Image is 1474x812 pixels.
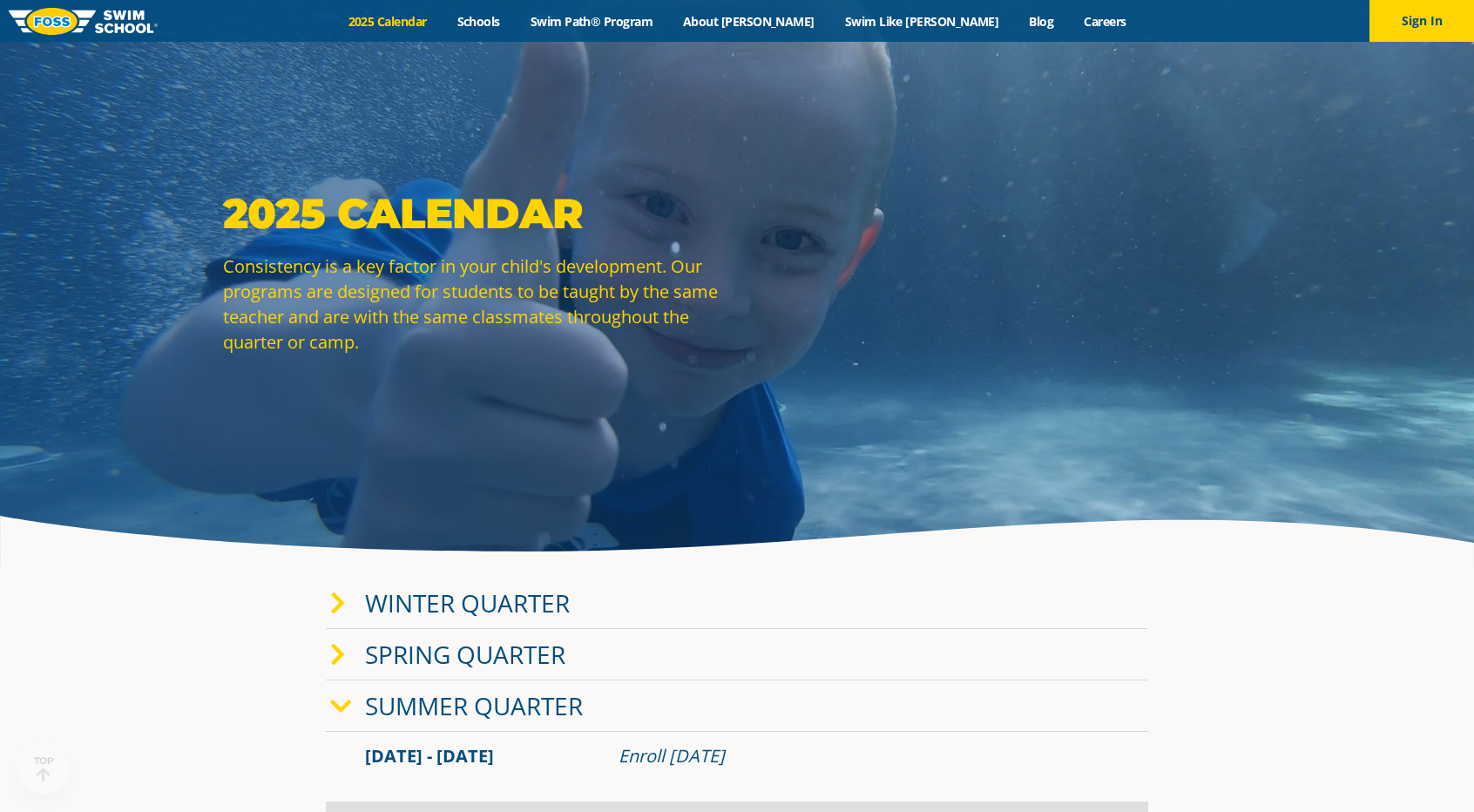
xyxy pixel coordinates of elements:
[619,744,1109,768] div: Enroll [DATE]
[365,586,570,619] a: Winter Quarter
[365,744,494,768] span: [DATE] - [DATE]
[333,13,442,30] a: 2025 Calendar
[365,638,565,671] a: Spring Quarter
[442,13,515,30] a: Schools
[9,8,158,35] img: FOSS Swim School Logo
[668,13,830,30] a: About [PERSON_NAME]
[365,689,583,722] a: Summer Quarter
[829,13,1014,30] a: Swim Like [PERSON_NAME]
[34,755,54,782] div: TOP
[1014,13,1069,30] a: Blog
[515,13,667,30] a: Swim Path® Program
[223,254,728,355] p: Consistency is a key factor in your child's development. Our programs are designed for students t...
[1069,13,1141,30] a: Careers
[223,188,583,239] strong: 2025 Calendar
